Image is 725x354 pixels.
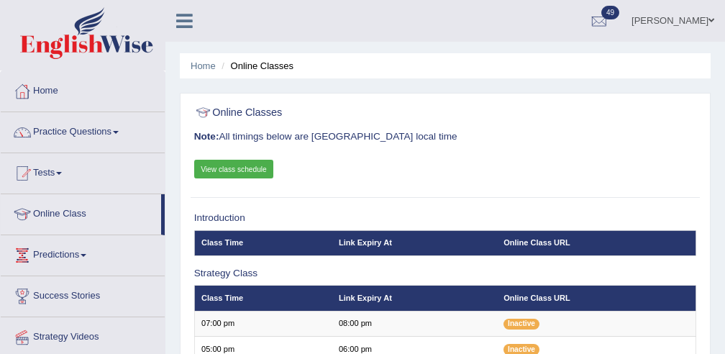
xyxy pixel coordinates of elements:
th: Class Time [194,230,332,255]
a: Practice Questions [1,112,165,148]
li: Online Classes [218,59,293,73]
span: 49 [601,6,619,19]
h3: Introduction [194,213,697,224]
td: 08:00 pm [332,311,497,336]
h2: Online Classes [194,104,506,122]
h3: All timings below are [GEOGRAPHIC_DATA] local time [194,132,697,142]
a: Strategy Videos [1,317,165,353]
a: Predictions [1,235,165,271]
th: Class Time [194,286,332,311]
span: Inactive [503,319,539,330]
h3: Strategy Class [194,268,697,279]
a: Success Stories [1,276,165,312]
td: 07:00 pm [194,311,332,336]
b: Note: [194,131,219,142]
th: Online Class URL [497,230,696,255]
th: Link Expiry At [332,230,497,255]
a: Home [1,71,165,107]
a: Home [191,60,216,71]
a: Tests [1,153,165,189]
a: View class schedule [194,160,274,178]
th: Link Expiry At [332,286,497,311]
a: Online Class [1,194,161,230]
th: Online Class URL [497,286,696,311]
